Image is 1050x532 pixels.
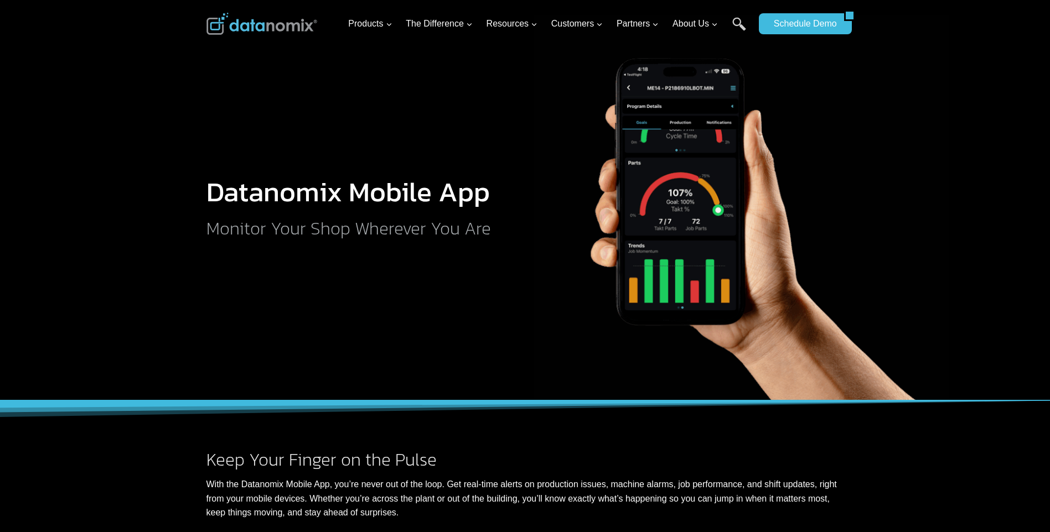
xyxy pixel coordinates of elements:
a: Search [732,17,746,42]
p: With the Datanomix Mobile App, you’re never out of the loop. Get real-time alerts on production i... [206,477,844,520]
h1: Datanomix Mobile App [206,178,500,206]
a: Schedule Demo [759,13,844,34]
span: Partners [617,17,659,31]
h2: Keep Your Finger on the Pulse [206,451,844,468]
span: The Difference [406,17,473,31]
h2: Monitor Your Shop Wherever You Are [206,220,500,237]
span: Customers [551,17,603,31]
img: Datanomix [206,13,317,35]
span: Products [348,17,392,31]
nav: Primary Navigation [344,6,753,42]
span: About Us [673,17,718,31]
span: Resources [487,17,537,31]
